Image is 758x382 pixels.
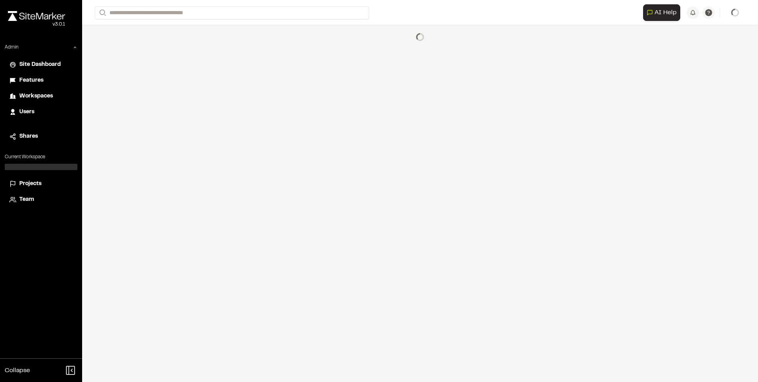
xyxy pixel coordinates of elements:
[9,76,73,85] a: Features
[5,44,19,51] p: Admin
[19,132,38,141] span: Shares
[5,154,77,161] p: Current Workspace
[19,92,53,101] span: Workspaces
[5,366,30,375] span: Collapse
[9,195,73,204] a: Team
[19,76,43,85] span: Features
[19,195,34,204] span: Team
[9,180,73,188] a: Projects
[655,8,677,17] span: AI Help
[19,108,34,116] span: Users
[9,60,73,69] a: Site Dashboard
[643,4,683,21] div: Open AI Assistant
[643,4,680,21] button: Open AI Assistant
[9,92,73,101] a: Workspaces
[19,60,61,69] span: Site Dashboard
[9,132,73,141] a: Shares
[95,6,109,19] button: Search
[9,108,73,116] a: Users
[8,21,65,28] div: Oh geez...please don't...
[19,180,41,188] span: Projects
[8,11,65,21] img: rebrand.png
